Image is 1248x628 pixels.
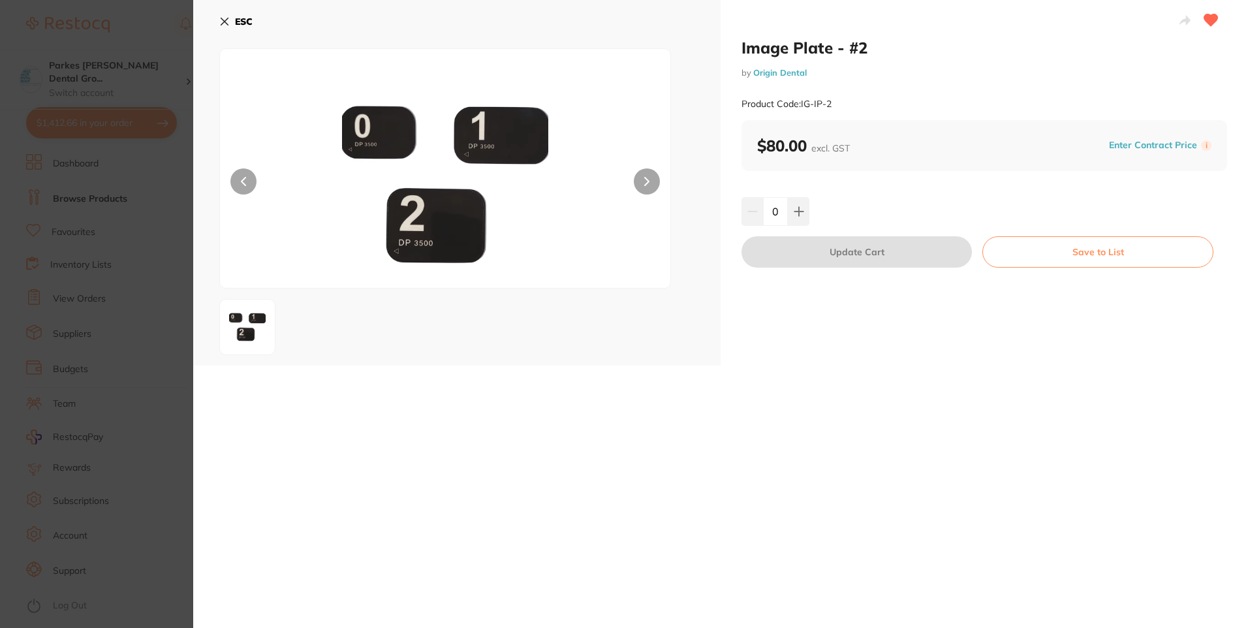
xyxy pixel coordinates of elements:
[224,304,271,351] img: aWctaXAtcG5n
[235,16,253,27] b: ESC
[1201,140,1211,151] label: i
[310,82,580,288] img: aWctaXAtcG5n
[741,236,972,268] button: Update Cart
[219,10,253,33] button: ESC
[741,99,832,110] small: Product Code: IG-IP-2
[1105,139,1201,151] button: Enter Contract Price
[741,38,1227,57] h2: Image Plate - #2
[982,236,1213,268] button: Save to List
[811,142,850,154] span: excl. GST
[753,67,807,78] a: Origin Dental
[741,68,1227,78] small: by
[757,136,850,155] b: $80.00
